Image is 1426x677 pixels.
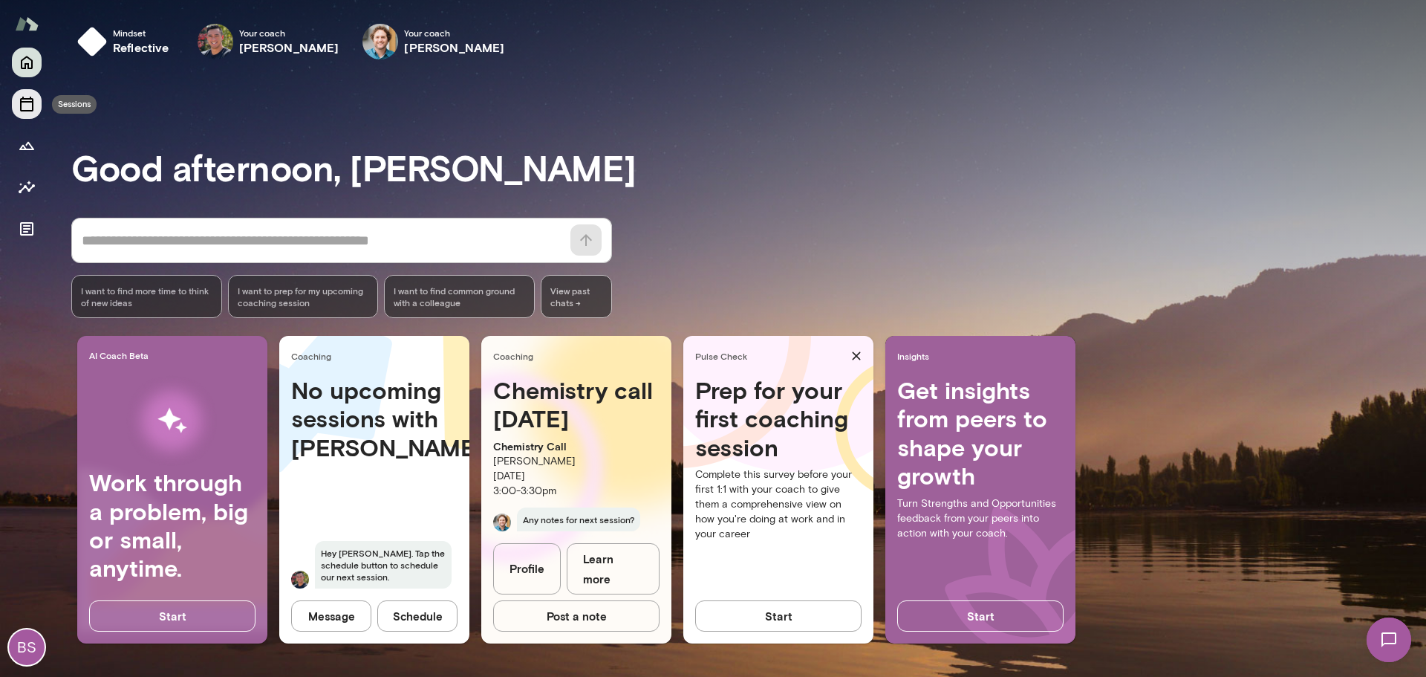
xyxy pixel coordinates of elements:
div: Mark GuzmanYour coach[PERSON_NAME] [187,18,350,65]
span: I want to find more time to think of new ideas [81,285,212,308]
span: Insights [897,350,1069,362]
img: AI Workflows [106,374,238,468]
span: Mindset [113,27,169,39]
span: I want to find common ground with a colleague [394,285,525,308]
button: Sessions [12,89,42,119]
button: Start [695,600,862,632]
span: Coaching [291,350,463,362]
a: Profile [493,543,561,595]
div: I want to find more time to think of new ideas [71,275,222,318]
p: [PERSON_NAME] [493,454,660,469]
img: Mark Guzman Guzman [291,571,309,589]
p: Complete this survey before your first 1:1 with your coach to give them a comprehensive view on h... [695,467,862,542]
button: Start [89,600,255,632]
div: Brock MeltzerYour coach[PERSON_NAME] [352,18,515,65]
p: [DATE] [493,469,660,484]
span: Your coach [239,27,339,39]
h6: [PERSON_NAME] [404,39,504,56]
button: Growth Plan [12,131,42,161]
img: Mento [15,10,39,38]
img: Brock [493,514,511,531]
span: I want to prep for my upcoming coaching session [238,285,369,308]
button: Post a note [493,600,660,632]
button: Mindsetreflective [71,18,181,65]
a: Learn more [567,543,660,595]
span: Coaching [493,350,665,362]
span: Pulse Check [695,350,845,362]
h4: Prep for your first coaching session [695,376,862,461]
div: BS [9,629,45,665]
button: Home [12,48,42,77]
h6: [PERSON_NAME] [239,39,339,56]
div: I want to prep for my upcoming coaching session [228,275,379,318]
h3: Good afternoon, [PERSON_NAME] [71,146,1426,188]
span: Your coach [404,27,504,39]
span: Any notes for next session? [517,508,640,531]
button: Message [291,600,371,632]
p: Turn Strengths and Opportunities feedback from your peers into action with your coach. [897,496,1064,541]
p: 3:00 - 3:30pm [493,484,660,499]
span: AI Coach Beta [89,349,261,361]
h4: Work through a problem, big or small, anytime. [89,468,255,583]
button: Start [897,600,1064,632]
span: Hey [PERSON_NAME]. Tap the schedule button to schedule our next session. [315,541,452,589]
img: Mark Guzman [198,24,233,59]
h4: Chemistry call [DATE] [493,376,660,433]
button: Documents [12,214,42,244]
img: Brock Meltzer [362,24,398,59]
p: Chemistry Call [493,439,660,454]
h6: reflective [113,39,169,56]
button: Schedule [377,600,458,632]
h4: No upcoming sessions with [PERSON_NAME] [291,376,458,461]
div: I want to find common ground with a colleague [384,275,535,318]
button: Insights [12,172,42,202]
span: View past chats -> [541,275,612,318]
img: mindset [77,27,107,56]
h4: Get insights from peers to shape your growth [897,376,1064,490]
div: Sessions [52,95,97,114]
